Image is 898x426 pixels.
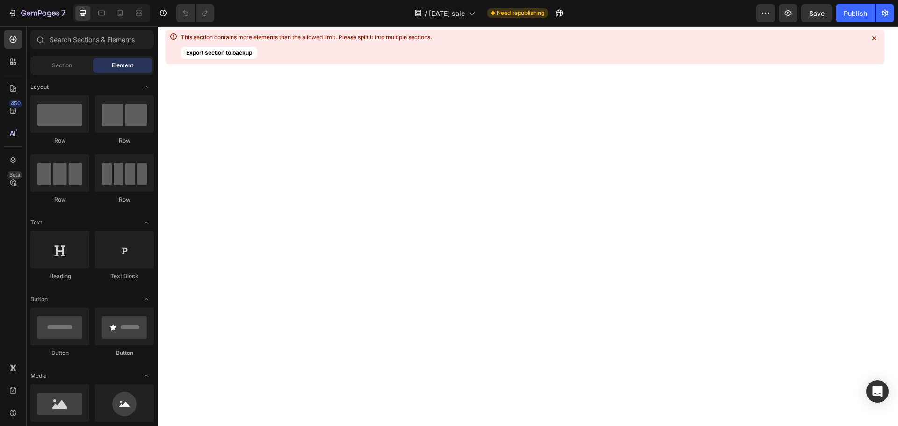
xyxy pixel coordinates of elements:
[30,372,47,380] span: Media
[112,61,133,70] span: Element
[30,295,48,303] span: Button
[30,137,89,145] div: Row
[497,9,544,17] span: Need republishing
[30,349,89,357] div: Button
[866,380,889,403] div: Open Intercom Messenger
[429,8,465,18] span: [DATE] sale
[158,26,898,426] iframe: Design area
[801,4,832,22] button: Save
[52,61,72,70] span: Section
[836,4,875,22] button: Publish
[30,272,89,281] div: Heading
[9,100,22,107] div: 450
[7,171,22,179] div: Beta
[95,195,154,204] div: Row
[139,292,154,307] span: Toggle open
[30,218,42,227] span: Text
[425,8,427,18] span: /
[30,83,49,91] span: Layout
[30,195,89,204] div: Row
[4,4,70,22] button: 7
[95,349,154,357] div: Button
[139,215,154,230] span: Toggle open
[95,272,154,281] div: Text Block
[176,4,214,22] div: Undo/Redo
[181,47,257,59] button: Export section to backup
[844,8,867,18] div: Publish
[61,7,65,19] p: 7
[30,30,154,49] input: Search Sections & Elements
[95,137,154,145] div: Row
[139,79,154,94] span: Toggle open
[809,9,825,17] span: Save
[181,34,432,41] div: This section contains more elements than the allowed limit. Please split it into multiple sections.
[139,368,154,383] span: Toggle open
